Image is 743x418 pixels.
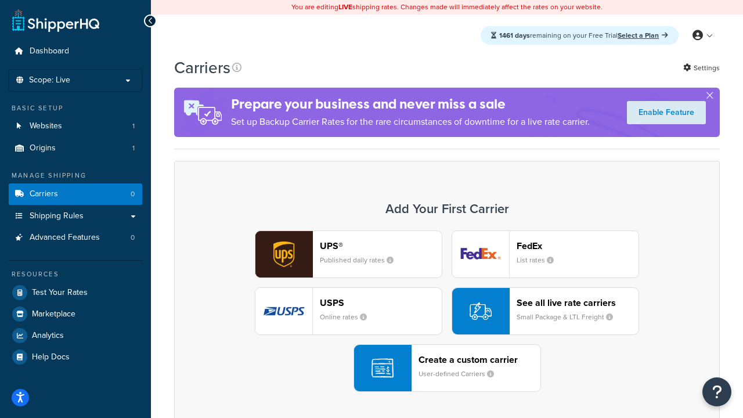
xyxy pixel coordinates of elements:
a: Dashboard [9,41,142,62]
li: Websites [9,116,142,137]
a: ShipperHQ Home [12,9,99,32]
div: Basic Setup [9,103,142,113]
header: UPS® [320,240,442,251]
div: remaining on your Free Trial [481,26,679,45]
a: Analytics [9,325,142,346]
img: ups logo [255,231,312,278]
button: fedEx logoFedExList rates [452,230,639,278]
small: Published daily rates [320,255,403,265]
button: ups logoUPS®Published daily rates [255,230,442,278]
a: Test Your Rates [9,282,142,303]
b: LIVE [338,2,352,12]
li: Origins [9,138,142,159]
span: Shipping Rules [30,211,84,221]
span: 0 [131,189,135,199]
span: 1 [132,143,135,153]
span: Websites [30,121,62,131]
span: Test Your Rates [32,288,88,298]
span: Dashboard [30,46,69,56]
img: fedEx logo [452,231,509,278]
li: Carriers [9,183,142,205]
span: 0 [131,233,135,243]
a: Carriers 0 [9,183,142,205]
header: See all live rate carriers [517,297,639,308]
small: Small Package & LTL Freight [517,312,622,322]
a: Select a Plan [618,30,668,41]
span: Carriers [30,189,58,199]
span: Scope: Live [29,75,70,85]
h4: Prepare your business and never miss a sale [231,95,590,114]
img: ad-rules-rateshop-fe6ec290ccb7230408bd80ed9643f0289d75e0ffd9eb532fc0e269fcd187b520.png [174,88,231,137]
a: Enable Feature [627,101,706,124]
a: Websites 1 [9,116,142,137]
a: Advanced Features 0 [9,227,142,248]
span: Help Docs [32,352,70,362]
div: Manage Shipping [9,171,142,181]
span: Analytics [32,331,64,341]
img: icon-carrier-custom-c93b8a24.svg [371,357,394,379]
button: Open Resource Center [702,377,731,406]
strong: 1461 days [499,30,530,41]
header: Create a custom carrier [419,354,540,365]
span: Marketplace [32,309,75,319]
header: USPS [320,297,442,308]
a: Shipping Rules [9,206,142,227]
span: Origins [30,143,56,153]
a: Marketplace [9,304,142,325]
img: icon-carrier-liverate-becf4550.svg [470,300,492,322]
li: Advanced Features [9,227,142,248]
header: FedEx [517,240,639,251]
button: usps logoUSPSOnline rates [255,287,442,335]
a: Settings [683,60,720,76]
small: Online rates [320,312,376,322]
button: Create a custom carrierUser-defined Carriers [354,344,541,392]
a: Help Docs [9,347,142,367]
h1: Carriers [174,56,230,79]
div: Resources [9,269,142,279]
small: List rates [517,255,563,265]
p: Set up Backup Carrier Rates for the rare circumstances of downtime for a live rate carrier. [231,114,590,130]
img: usps logo [255,288,312,334]
h3: Add Your First Carrier [186,202,708,216]
span: Advanced Features [30,233,100,243]
span: 1 [132,121,135,131]
small: User-defined Carriers [419,369,503,379]
button: See all live rate carriersSmall Package & LTL Freight [452,287,639,335]
a: Origins 1 [9,138,142,159]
